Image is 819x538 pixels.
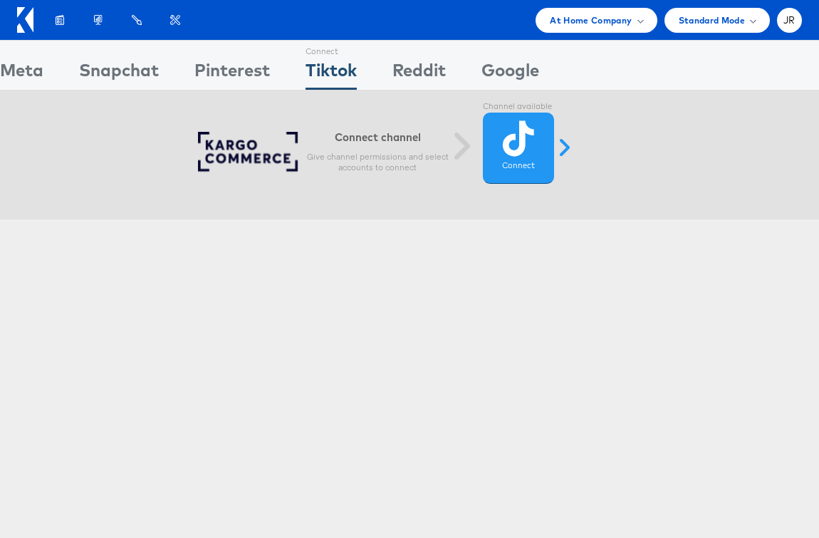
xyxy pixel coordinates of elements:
a: Connect [483,113,554,184]
div: Connect [306,41,357,58]
div: Snapchat [79,58,159,90]
div: Tiktok [306,58,357,90]
h6: Connect channel [306,130,449,144]
span: At Home Company [550,13,632,28]
div: Reddit [392,58,446,90]
div: Google [481,58,539,90]
label: Channel available [483,101,554,113]
div: Pinterest [194,58,270,90]
span: Standard Mode [679,13,745,28]
p: Give channel permissions and select accounts to connect [306,151,449,174]
span: JR [783,16,795,25]
label: Connect [502,160,535,172]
